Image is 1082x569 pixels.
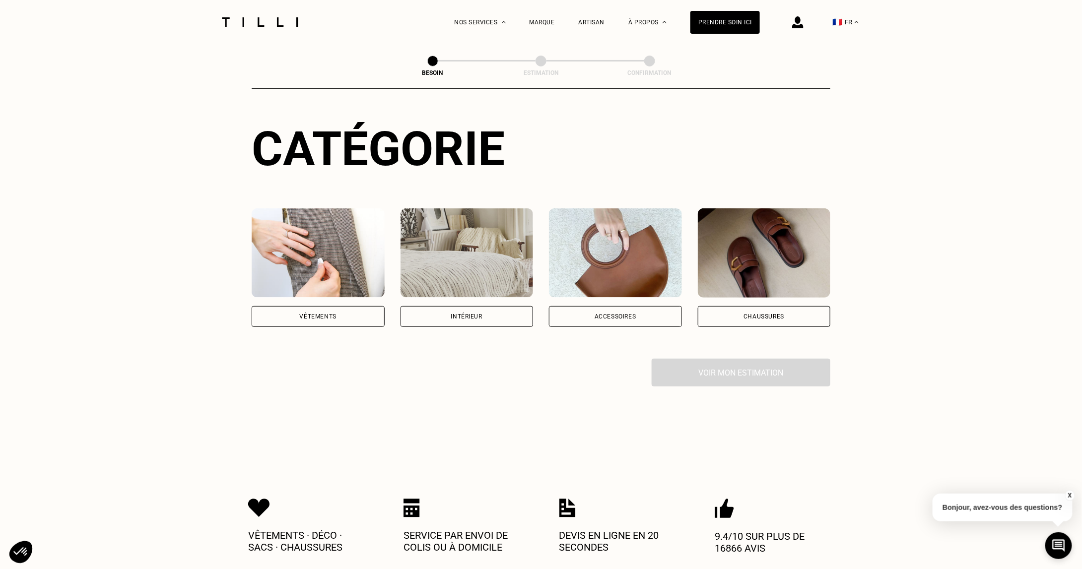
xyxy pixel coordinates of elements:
[559,499,576,517] img: Icon
[579,19,605,26] a: Artisan
[933,494,1073,521] p: Bonjour, avez-vous des questions?
[663,21,667,23] img: Menu déroulant à propos
[855,21,859,23] img: menu déroulant
[600,69,699,76] div: Confirmation
[715,530,834,554] p: 9.4/10 sur plus de 16866 avis
[832,17,842,27] span: 🇫🇷
[549,208,682,298] img: Accessoires
[383,69,482,76] div: Besoin
[530,19,555,26] a: Marque
[698,208,831,298] img: Chaussures
[300,314,337,319] div: Vêtements
[744,314,784,319] div: Chaussures
[491,69,591,76] div: Estimation
[502,21,506,23] img: Menu déroulant
[248,499,270,517] img: Icon
[792,16,804,28] img: icône connexion
[404,529,523,553] p: Service par envoi de colis ou à domicile
[559,529,678,553] p: Devis en ligne en 20 secondes
[252,121,830,177] div: Catégorie
[595,314,636,319] div: Accessoires
[401,208,534,298] img: Intérieur
[715,499,734,518] img: Icon
[451,314,482,319] div: Intérieur
[218,17,302,27] img: Logo du service de couturière Tilli
[1065,490,1075,501] button: X
[690,11,760,34] a: Prendre soin ici
[248,529,367,553] p: Vêtements · Déco · Sacs · Chaussures
[404,499,420,517] img: Icon
[252,208,385,298] img: Vêtements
